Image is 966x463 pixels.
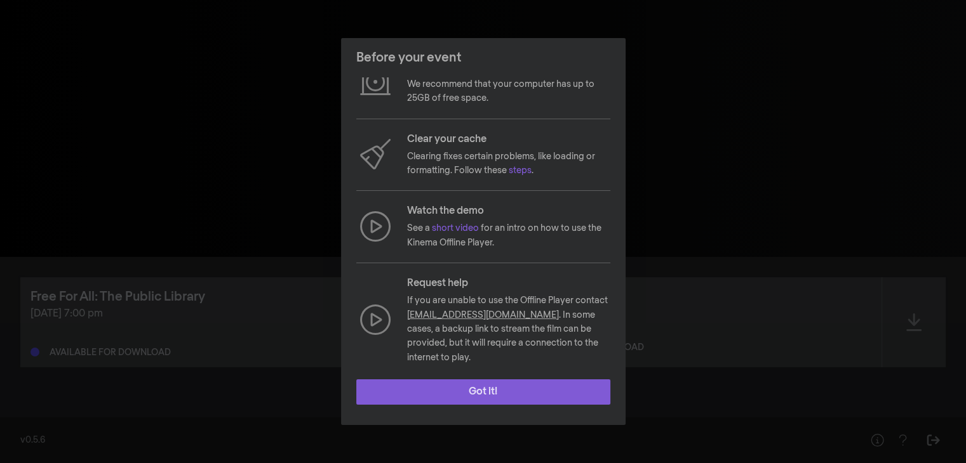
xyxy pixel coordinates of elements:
[407,77,610,106] p: We recommend that your computer has up to 25GB of free space.
[407,311,559,320] a: [EMAIL_ADDRESS][DOMAIN_NAME]
[407,150,610,178] p: Clearing fixes certain problems, like loading or formatting. Follow these .
[356,379,610,405] button: Got it!
[407,276,610,291] p: Request help
[407,132,610,147] p: Clear your cache
[341,38,626,77] header: Before your event
[407,221,610,250] p: See a for an intro on how to use the Kinema Offline Player.
[407,204,610,219] p: Watch the demo
[407,294,610,365] p: If you are unable to use the Offline Player contact . In some cases, a backup link to stream the ...
[509,166,532,175] a: steps
[432,224,479,233] a: short video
